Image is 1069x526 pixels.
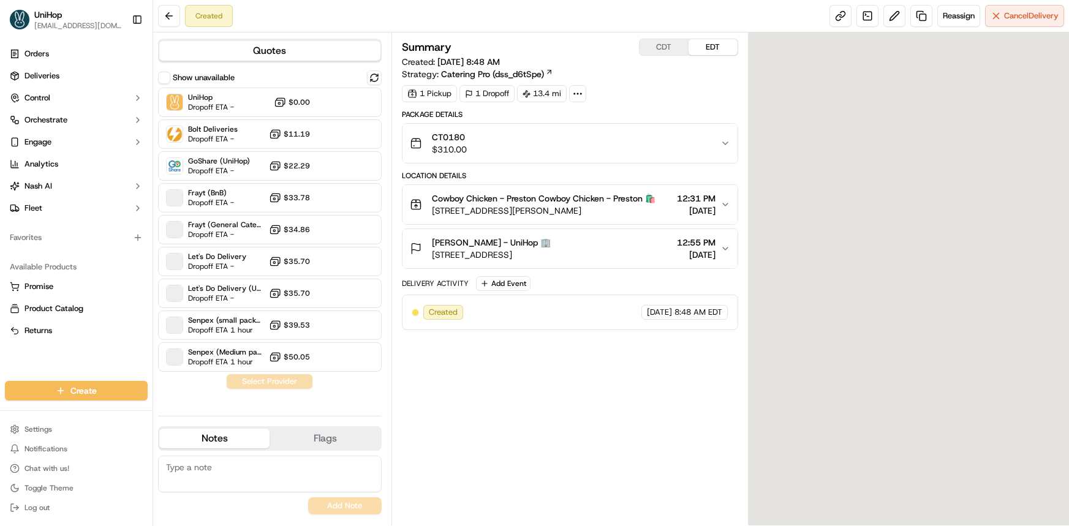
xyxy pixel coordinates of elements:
span: Control [25,92,50,103]
span: Senpex (small package) [188,315,264,325]
span: Dropoff ETA 1 hour [188,357,264,367]
span: Product Catalog [25,303,83,314]
img: GoShare (UniHop) [167,158,183,174]
span: Dropoff ETA - [188,261,246,271]
div: 1 Dropoff [459,85,515,102]
span: $22.29 [284,161,310,171]
span: $33.78 [284,193,310,203]
div: 1 Pickup [402,85,457,102]
span: Senpex (Medium package / catering) [188,347,264,357]
div: Available Products [5,257,148,277]
div: Strategy: [402,68,553,80]
div: Location Details [402,171,738,181]
span: Cancel Delivery [1004,10,1059,21]
span: Orders [25,48,49,59]
button: $35.70 [269,287,310,299]
span: Dropoff ETA - [188,198,234,208]
span: Frayt (BnB) [188,188,234,198]
button: Log out [5,499,148,516]
button: $11.19 [269,128,310,140]
button: Notifications [5,440,148,457]
span: Nash AI [25,181,52,192]
button: Control [5,88,148,108]
button: $22.29 [269,160,310,172]
span: Let's Do Delivery (UniHop) [188,284,264,293]
button: $39.53 [269,319,310,331]
a: Returns [10,325,143,336]
a: Product Catalog [10,303,143,314]
button: UniHop [34,9,62,21]
div: Favorites [5,228,148,247]
button: Create [5,381,148,400]
button: Promise [5,277,148,296]
span: Create [70,385,97,397]
button: Cowboy Chicken - Preston Cowboy Chicken - Preston 🛍️[STREET_ADDRESS][PERSON_NAME]12:31 PM[DATE] [402,185,738,224]
button: [EMAIL_ADDRESS][DOMAIN_NAME] [34,21,122,31]
span: Notifications [25,444,67,454]
span: Settings [25,424,52,434]
a: Analytics [5,154,148,174]
span: [PERSON_NAME] - UniHop 🏢 [432,236,551,249]
button: $33.78 [269,192,310,204]
span: [STREET_ADDRESS][PERSON_NAME] [432,205,655,217]
span: [STREET_ADDRESS] [432,249,551,261]
button: EDT [689,39,738,55]
button: Nash AI [5,176,148,196]
button: CT0180$310.00 [402,124,738,163]
button: Flags [270,429,380,448]
span: CT0180 [432,131,467,143]
div: Package Details [402,110,738,119]
button: Toggle Theme [5,479,148,497]
span: 12:31 PM [677,192,716,205]
button: Quotes [159,41,380,61]
span: Let's Do Delivery [188,252,246,261]
span: $310.00 [432,143,467,156]
button: Returns [5,321,148,340]
button: $35.70 [269,255,310,268]
span: Catering Pro (dss_d6tSpe) [441,68,544,80]
h3: Summary [402,42,451,53]
span: GoShare (UniHop) [188,156,250,166]
span: $11.19 [284,129,310,139]
span: $34.86 [284,225,310,235]
button: Add Event [476,276,531,291]
img: Bolt Deliveries [167,126,183,142]
button: Reassign [937,5,980,27]
span: Analytics [25,159,58,170]
button: [PERSON_NAME] - UniHop 🏢[STREET_ADDRESS]12:55 PM[DATE] [402,229,738,268]
span: Orchestrate [25,115,67,126]
button: $0.00 [274,96,310,108]
button: CDT [640,39,689,55]
div: Delivery Activity [402,279,469,288]
span: Frayt (General Catering) [188,220,264,230]
span: $50.05 [284,352,310,362]
button: Orchestrate [5,110,148,130]
span: 8:48 AM EDT [674,307,722,318]
span: Dropoff ETA - [188,166,250,176]
span: [DATE] [677,249,716,261]
span: Toggle Theme [25,483,74,493]
span: $35.70 [284,288,310,298]
span: Engage [25,137,51,148]
span: Returns [25,325,52,336]
span: $39.53 [284,320,310,330]
button: Fleet [5,198,148,218]
span: Fleet [25,203,42,214]
label: Show unavailable [173,72,235,83]
span: UniHop [188,92,234,102]
span: Dropoff ETA 1 hour [188,325,264,335]
span: Chat with us! [25,464,69,473]
button: Engage [5,132,148,152]
div: 13.4 mi [517,85,567,102]
span: Created [429,307,458,318]
span: Bolt Deliveries [188,124,238,134]
button: Chat with us! [5,460,148,477]
span: Dropoff ETA - [188,293,264,303]
span: 12:55 PM [677,236,716,249]
img: UniHop [10,10,29,29]
button: UniHopUniHop[EMAIL_ADDRESS][DOMAIN_NAME] [5,5,127,34]
a: Catering Pro (dss_d6tSpe) [441,68,553,80]
button: $34.86 [269,224,310,236]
